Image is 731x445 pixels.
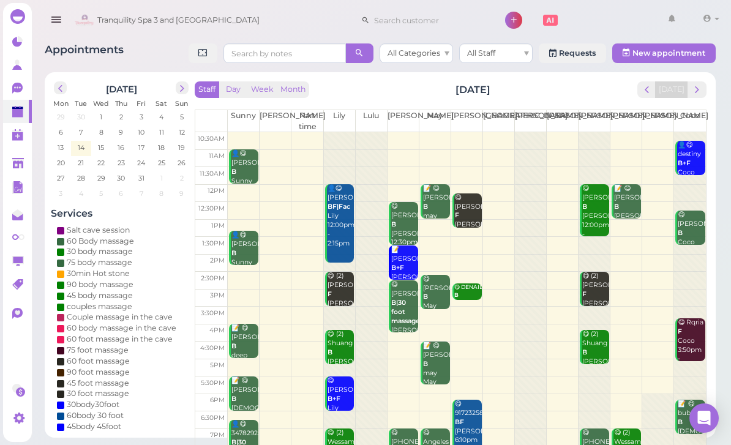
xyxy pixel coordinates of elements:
span: 3 [58,188,64,199]
div: 😋 [PERSON_NAME] May 2:35pm - 3:35pm [422,275,450,338]
button: Day [219,81,248,98]
div: 75 foot massage [67,345,129,356]
span: 29 [56,111,66,122]
span: New appointment [632,48,705,58]
b: B [328,348,332,356]
span: 11:30am [200,170,225,178]
span: 30 [76,111,86,122]
button: next [176,81,189,94]
span: 2 [179,173,185,184]
span: 2:30pm [201,274,225,282]
th: Coco [674,110,706,132]
div: 90 foot massage [67,367,130,378]
span: 5pm [210,361,225,369]
th: [PERSON_NAME] [451,110,482,132]
div: 60body 30 foot [67,410,124,421]
th: [GEOGRAPHIC_DATA] [482,110,514,132]
div: 30body30foot [67,399,119,410]
span: 8 [158,188,165,199]
span: 4:30pm [200,344,225,352]
div: Open Intercom Messenger [689,403,719,433]
div: 😋 [PERSON_NAME] Lily 5:30pm - 6:30pm [327,376,354,440]
th: Sunny [228,110,260,132]
b: B [678,418,683,426]
div: 75 body massage [67,257,132,268]
th: [PERSON_NAME] [610,110,642,132]
div: 30 body massage [67,246,133,257]
span: 8 [98,127,105,138]
div: 📝 😋 [PERSON_NAME] may May 12:00pm - 1:00pm [422,184,450,257]
div: 😋 (2) Shuang [PERSON_NAME] |[PERSON_NAME] 4:10pm - 5:10pm [327,330,354,412]
span: 12:30pm [198,204,225,212]
button: Week [247,81,277,98]
th: Lily [323,110,355,132]
span: 10:30am [198,135,225,143]
b: B+F [678,159,691,167]
span: 27 [56,173,66,184]
span: All Staff [467,48,495,58]
div: 30 foot massage [67,388,129,399]
b: F [328,290,332,298]
span: Appointments [45,43,124,56]
span: Fri [137,99,146,108]
span: 12 [178,127,186,138]
span: 9 [118,127,124,138]
span: 16 [116,142,126,153]
button: Staff [195,81,219,98]
th: [PERSON_NAME] [642,110,674,132]
b: B [231,249,236,257]
b: B [391,220,396,228]
button: next [688,81,707,98]
span: 6pm [210,396,225,404]
span: 5 [98,188,104,199]
button: New appointment [612,43,716,63]
div: 📝 [PERSON_NAME] [PERSON_NAME] [PERSON_NAME] 1:45pm - 2:45pm [391,245,418,318]
th: [PERSON_NAME] [579,110,610,132]
div: couples massage [67,301,132,312]
span: Tranquility Spa 3 and [GEOGRAPHIC_DATA] [97,3,260,37]
div: Couple massage in the cave [67,312,173,323]
b: F [582,290,587,298]
th: May [419,110,451,132]
div: 60 Body massage [67,236,134,247]
span: 10 [137,127,146,138]
span: 22 [96,157,106,168]
b: B [231,395,236,403]
th: [PERSON_NAME] [260,110,291,132]
span: 12pm [208,187,225,195]
span: 11 [158,127,165,138]
span: 25 [157,157,167,168]
div: 📝 😋 [PERSON_NAME] deep Sunny 4:00pm - 5:00pm [231,324,258,397]
b: B [582,203,587,211]
th: [PERSON_NAME] [547,110,579,132]
div: 60 foot massage [67,356,130,367]
span: 3pm [210,291,225,299]
h2: [DATE] [106,81,137,95]
span: 1:30pm [202,239,225,247]
span: 6 [58,127,64,138]
span: 1pm [211,222,225,230]
h2: [DATE] [455,83,490,97]
input: Search customer [370,10,489,30]
span: 5:30pm [201,379,225,387]
div: 👤😋 destiny Coco 10:45am - 11:45am [677,141,705,204]
div: 30min Hot stone [67,268,130,279]
span: 31 [137,173,146,184]
div: 45body 45foot [67,421,121,432]
th: [PERSON_NAME] [515,110,547,132]
th: Part time [291,110,323,132]
b: B+F [328,395,340,403]
div: 😋 DENAIL [PERSON_NAME] 2:50pm - 3:20pm [454,283,504,315]
button: Month [277,81,309,98]
span: 5 [179,111,185,122]
b: B|30 foot massage [391,299,420,325]
span: 3:30pm [201,309,225,317]
span: 1 [159,173,164,184]
b: BF|Fac [328,203,350,211]
span: 18 [157,142,166,153]
span: 21 [77,157,85,168]
a: Requests [539,43,606,63]
b: B [231,168,236,176]
div: 😋 (2) Shuang [PERSON_NAME] |[PERSON_NAME] 4:10pm - 5:10pm [582,330,609,412]
span: 30 [116,173,126,184]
